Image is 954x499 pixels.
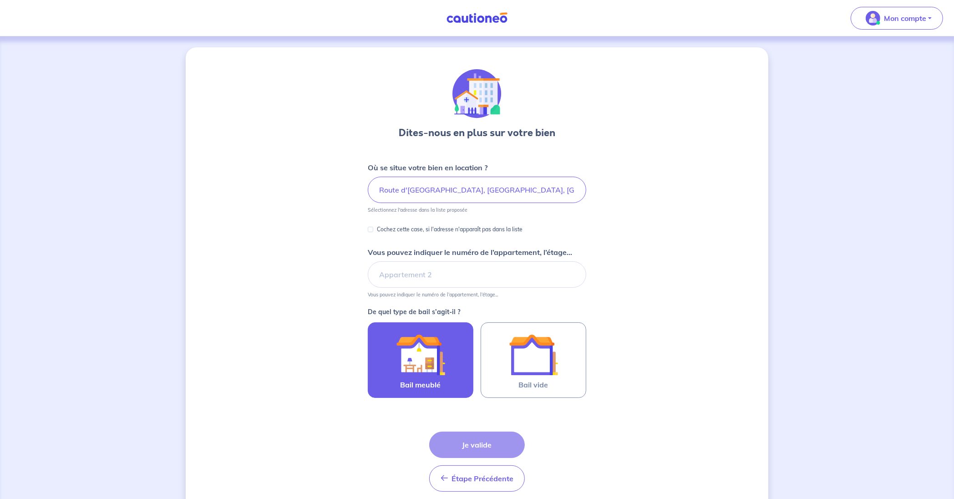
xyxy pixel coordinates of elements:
[443,12,511,24] img: Cautioneo
[368,309,586,315] p: De quel type de bail s’agit-il ?
[368,207,467,213] p: Sélectionnez l'adresse dans la liste proposée
[396,330,445,379] img: illu_furnished_lease.svg
[519,379,548,390] span: Bail vide
[399,126,555,140] h3: Dites-nous en plus sur votre bien
[452,69,502,118] img: illu_houses.svg
[401,379,441,390] span: Bail meublé
[368,162,487,173] p: Où se situe votre bien en location ?
[377,224,523,235] p: Cochez cette case, si l'adresse n'apparaît pas dans la liste
[866,11,880,25] img: illu_account_valid_menu.svg
[368,291,498,298] p: Vous pouvez indiquer le numéro de l’appartement, l’étage...
[851,7,943,30] button: illu_account_valid_menu.svgMon compte
[368,247,572,258] p: Vous pouvez indiquer le numéro de l’appartement, l’étage...
[368,261,586,288] input: Appartement 2
[509,330,558,379] img: illu_empty_lease.svg
[452,474,513,483] span: Étape Précédente
[368,177,586,203] input: 2 rue de paris, 59000 lille
[884,13,926,24] p: Mon compte
[429,465,525,492] button: Étape Précédente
